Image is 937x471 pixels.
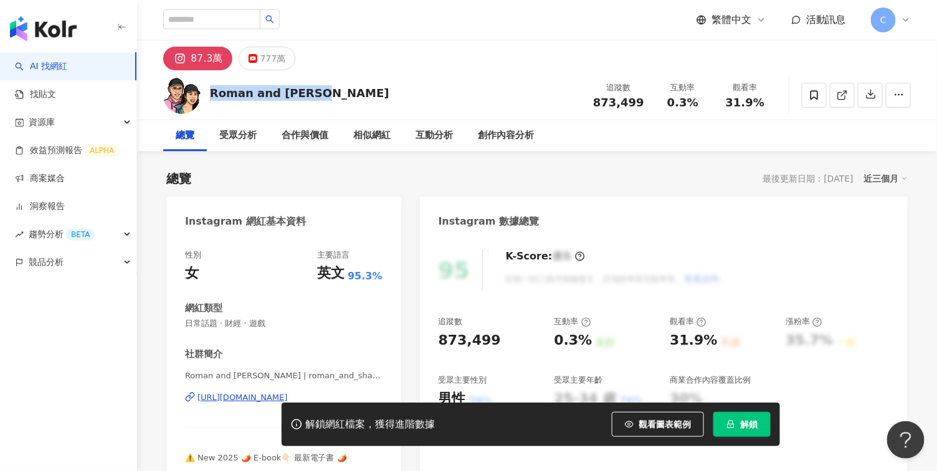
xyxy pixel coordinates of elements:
div: 女 [185,264,199,283]
div: Instagram 網紅基本資料 [185,215,306,228]
a: searchAI 找網紅 [15,60,67,73]
div: 追蹤數 [593,82,644,94]
span: 31.9% [726,96,764,109]
div: 商業合作內容覆蓋比例 [670,375,751,386]
span: rise [15,230,24,239]
div: 互動率 [659,82,706,94]
div: 主要語言 [317,249,350,261]
button: 觀看圖表範例 [612,412,704,437]
div: 追蹤數 [439,316,463,327]
div: Roman and [PERSON_NAME] [210,85,389,101]
span: 0.3% [667,96,698,109]
div: Instagram 數據總覽 [439,215,540,228]
div: 受眾主要年齡 [554,375,602,386]
div: 總覽 [166,170,191,187]
span: 873,499 [593,96,644,109]
div: [URL][DOMAIN_NAME] [197,392,288,403]
a: 效益預測報告ALPHA [15,144,119,157]
span: 觀看圖表範例 [639,419,691,429]
button: 87.3萬 [163,47,232,70]
span: C [880,13,887,27]
div: 性別 [185,249,201,261]
div: 網紅類型 [185,302,222,315]
div: 873,499 [439,331,501,350]
div: 互動分析 [416,128,453,143]
div: 創作內容分析 [478,128,534,143]
div: 觀看率 [721,82,769,94]
div: 最後更新日期：[DATE] [763,174,854,184]
div: 相似網紅 [353,128,391,143]
img: logo [10,16,77,41]
div: 觀看率 [670,316,706,327]
a: 洞察報告 [15,200,65,213]
span: Roman and [PERSON_NAME] | roman_and_sharon [185,370,383,381]
div: 87.3萬 [191,50,223,67]
a: 商案媒合 [15,172,65,185]
button: 777萬 [239,47,296,70]
span: 活動訊息 [806,14,846,26]
span: 趨勢分析 [29,220,95,248]
span: 日常話題 · 財經 · 遊戲 [185,318,383,329]
div: 解鎖網紅檔案，獲得進階數據 [305,418,435,431]
span: lock [726,420,735,429]
div: 777萬 [260,50,286,67]
div: 受眾主要性別 [439,375,487,386]
div: BETA [66,228,95,241]
a: [URL][DOMAIN_NAME] [185,392,383,403]
a: 找貼文 [15,88,56,101]
div: 社群簡介 [185,348,222,361]
span: 資源庫 [29,108,55,136]
button: 解鎖 [713,412,771,437]
img: KOL Avatar [163,77,201,114]
span: 解鎖 [740,419,758,429]
div: 互動率 [554,316,591,327]
div: 男性 [439,389,466,409]
div: 受眾分析 [219,128,257,143]
div: 英文 [317,264,345,283]
div: 31.9% [670,331,717,350]
div: 近三個月 [864,170,908,187]
div: 合作與價值 [282,128,328,143]
div: 漲粉率 [786,316,822,327]
div: K-Score : [506,249,585,263]
span: search [265,15,274,24]
div: 0.3% [554,331,592,350]
span: 繁體中文 [711,13,751,27]
div: 總覽 [176,128,194,143]
span: 競品分析 [29,248,64,276]
span: 95.3% [348,269,383,283]
span: ⚠️ New 2025 🌶️ E-book👇🏻 最新電子書 🌶️ [185,453,347,462]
